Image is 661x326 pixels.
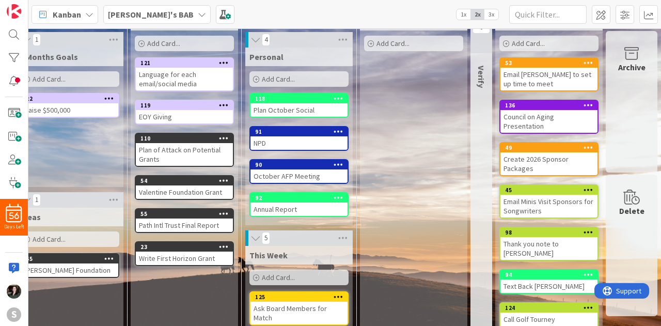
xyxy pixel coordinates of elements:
[136,134,233,143] div: 110
[262,74,295,84] span: Add Card...
[250,292,348,302] div: 125
[21,263,118,277] div: [PERSON_NAME] Foundation
[250,127,348,150] div: 91NPD
[505,229,597,236] div: 98
[136,68,233,90] div: Language for each email/social media
[136,242,233,265] div: 23Write First Horizon Grant
[21,254,118,263] div: 65
[250,302,348,324] div: Ask Board Members for Match
[136,134,233,166] div: 110Plan of Attack on Potential Grants
[7,4,21,19] img: Visit kanbanzone.com
[22,2,47,14] span: Support
[140,135,233,142] div: 110
[26,95,118,102] div: 22
[250,160,348,169] div: 90
[255,128,348,135] div: 91
[500,143,597,175] div: 49Create 2026 Sponsor Packages
[500,280,597,293] div: Text Back [PERSON_NAME]
[500,101,597,133] div: 136Council on Aging Presentation
[136,252,233,265] div: Write First Horizon Grant
[500,237,597,260] div: Thank you note to [PERSON_NAME]
[505,271,597,278] div: 94
[249,250,288,260] span: This Week
[505,102,597,109] div: 136
[140,243,233,251] div: 23
[262,273,295,282] span: Add Card...
[26,255,118,262] div: 65
[505,304,597,312] div: 124
[500,270,597,293] div: 94Text Back [PERSON_NAME]
[250,103,348,117] div: Plan October Social
[21,94,118,103] div: 22
[140,59,233,67] div: 121
[500,228,597,237] div: 98
[33,34,41,46] span: 1
[140,177,233,184] div: 54
[136,110,233,123] div: EOY Giving
[500,58,597,90] div: 53Email [PERSON_NAME] to set up time to meet
[250,160,348,183] div: 90October AFP Meeting
[255,95,348,102] div: 118
[500,195,597,218] div: Email Minis Visit Sponsors for Songwriters
[500,185,597,195] div: 45
[500,101,597,110] div: 136
[136,58,233,90] div: 121Language for each email/social media
[255,293,348,301] div: 125
[108,9,194,20] b: [PERSON_NAME]'s BAB
[147,39,180,48] span: Add Card...
[255,194,348,201] div: 92
[500,143,597,152] div: 49
[376,39,410,48] span: Add Card...
[500,58,597,68] div: 53
[33,194,41,206] span: 1
[136,185,233,199] div: Valentine Foundation Grant
[140,210,233,218] div: 55
[136,209,233,232] div: 55Path Intl Trust Final Report
[505,59,597,67] div: 53
[619,205,644,217] div: Delete
[136,176,233,199] div: 54Valentine Foundation Grant
[250,193,348,216] div: 92Annual Report
[136,219,233,232] div: Path Intl Trust Final Report
[9,212,19,220] span: 56
[21,254,118,277] div: 65[PERSON_NAME] Foundation
[505,187,597,194] div: 45
[33,74,66,84] span: Add Card...
[136,143,233,166] div: Plan of Attack on Potential Grants
[250,127,348,136] div: 91
[20,52,78,62] span: 3 Months Goals
[21,103,118,117] div: Raise $500,000
[136,242,233,252] div: 23
[476,66,486,88] span: Verify
[470,9,484,20] span: 2x
[500,185,597,218] div: 45Email Minis Visit Sponsors for Songwriters
[7,284,21,299] img: AB
[457,9,470,20] span: 1x
[136,101,233,123] div: 119EOY Giving
[500,68,597,90] div: Email [PERSON_NAME] to set up time to meet
[250,292,348,324] div: 125Ask Board Members for Match
[250,94,348,103] div: 118
[136,209,233,219] div: 55
[250,203,348,216] div: Annual Report
[136,58,233,68] div: 121
[140,102,233,109] div: 119
[509,5,587,24] input: Quick Filter...
[136,176,233,185] div: 54
[484,9,498,20] span: 3x
[136,101,233,110] div: 119
[618,61,646,73] div: Archive
[250,94,348,117] div: 118Plan October Social
[250,169,348,183] div: October AFP Meeting
[53,8,81,21] span: Kanban
[500,228,597,260] div: 98Thank you note to [PERSON_NAME]
[255,161,348,168] div: 90
[505,144,597,151] div: 49
[500,152,597,175] div: Create 2026 Sponsor Packages
[512,39,545,48] span: Add Card...
[249,52,284,62] span: Personal
[500,303,597,313] div: 124
[500,110,597,133] div: Council on Aging Presentation
[33,235,66,244] span: Add Card...
[20,212,41,222] span: Ideas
